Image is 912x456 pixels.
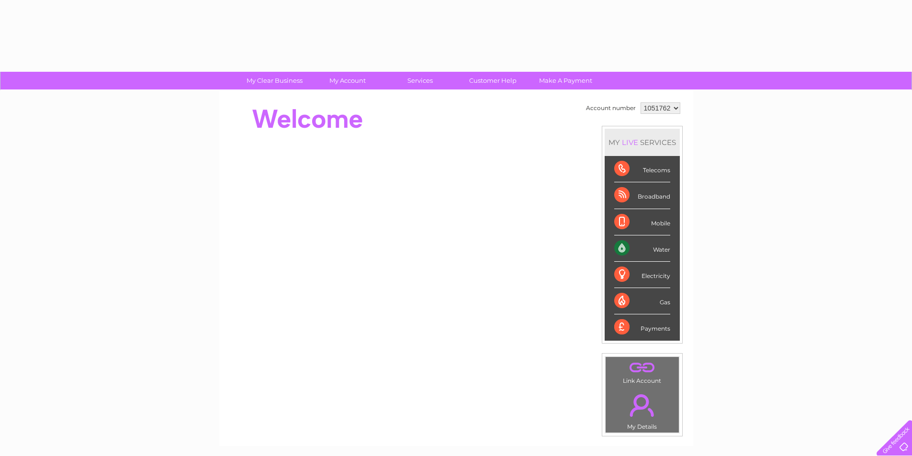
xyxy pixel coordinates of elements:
div: Broadband [614,182,670,209]
div: Gas [614,288,670,314]
a: Services [381,72,460,89]
td: My Details [605,386,679,433]
div: Water [614,235,670,262]
a: My Account [308,72,387,89]
div: Telecoms [614,156,670,182]
td: Link Account [605,356,679,387]
a: My Clear Business [235,72,314,89]
a: . [608,389,676,422]
td: Account number [584,100,638,116]
div: MY SERVICES [605,129,680,156]
a: Make A Payment [526,72,605,89]
div: Payments [614,314,670,340]
a: Customer Help [453,72,532,89]
a: . [608,359,676,376]
div: Electricity [614,262,670,288]
div: Mobile [614,209,670,235]
div: LIVE [620,138,640,147]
